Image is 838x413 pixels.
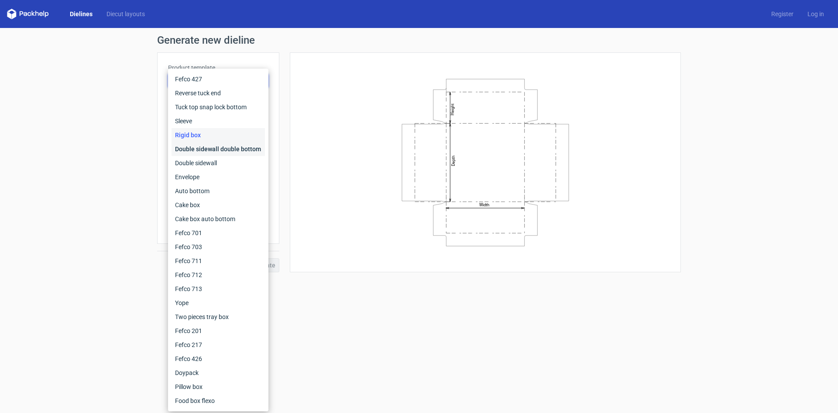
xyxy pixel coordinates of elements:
a: Diecut layouts [100,10,152,18]
div: Fefco 701 [172,226,265,240]
div: Fefco 427 [172,72,265,86]
div: Sleeve [172,114,265,128]
a: Dielines [63,10,100,18]
text: Depth [451,155,456,166]
div: Envelope [172,170,265,184]
div: Tuck top snap lock bottom [172,100,265,114]
div: Food box flexo [172,394,265,408]
div: Double sidewall [172,156,265,170]
div: Auto bottom [172,184,265,198]
div: Yope [172,296,265,310]
div: Pillow box [172,380,265,394]
h1: Generate new dieline [157,35,681,45]
a: Log in [800,10,831,18]
div: Doypack [172,366,265,380]
div: Fefco 201 [172,324,265,338]
label: Product template [168,63,268,72]
div: Fefco 426 [172,352,265,366]
text: Width [479,202,489,207]
div: Two pieces tray box [172,310,265,324]
text: Height [450,103,455,115]
div: Rigid box [172,128,265,142]
div: Cake box [172,198,265,212]
div: Fefco 713 [172,282,265,296]
div: Fefco 711 [172,254,265,268]
div: Cake box auto bottom [172,212,265,226]
div: Fefco 703 [172,240,265,254]
div: Fefco 712 [172,268,265,282]
div: Double sidewall double bottom [172,142,265,156]
a: Register [764,10,800,18]
div: Reverse tuck end [172,86,265,100]
div: Fefco 217 [172,338,265,352]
